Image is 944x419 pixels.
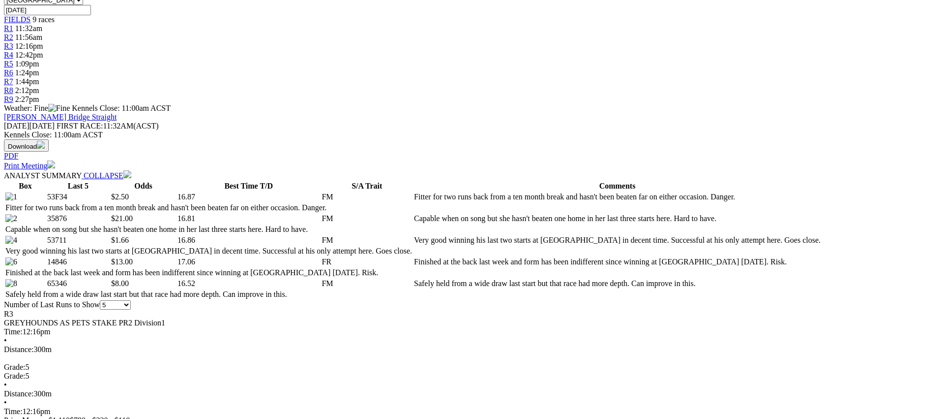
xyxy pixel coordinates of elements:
[4,407,23,416] span: Time:
[57,122,159,130] span: 11:32AM(ACST)
[4,152,940,161] div: Download
[47,192,110,202] td: 53F34
[4,51,13,59] a: R4
[4,407,940,416] div: 12:16pm
[4,139,49,152] button: Download
[4,122,55,130] span: [DATE]
[4,327,23,336] span: Time:
[111,279,129,288] span: $8.00
[413,181,821,191] th: Comments
[321,257,413,267] td: FR
[15,60,39,68] span: 1:09pm
[15,33,42,41] span: 11:56am
[4,363,26,371] span: Grade:
[321,214,413,224] td: FM
[4,104,72,112] span: Weather: Fine
[15,95,39,103] span: 2:27pm
[111,258,133,266] span: $13.00
[177,181,320,191] th: Best Time T/D
[4,33,13,41] a: R2
[321,279,413,289] td: FM
[321,235,413,245] td: FM
[5,258,17,266] img: 6
[15,86,39,95] span: 2:12pm
[4,77,13,86] a: R7
[4,372,940,381] div: 5
[5,236,17,245] img: 4
[5,214,17,223] img: 2
[5,246,413,256] td: Very good winning his last two starts at [GEOGRAPHIC_DATA] in decent time. Successful at his only...
[32,15,55,24] span: 9 races
[4,310,13,318] span: R3
[111,181,176,191] th: Odds
[47,214,110,224] td: 35876
[15,24,42,32] span: 11:32am
[4,95,13,103] a: R9
[5,279,17,288] img: 8
[47,181,110,191] th: Last 5
[4,130,940,139] div: Kennels Close: 11:00am ACST
[4,381,7,389] span: •
[413,214,821,224] td: Capable when on song but she hasn't beaten one home in her last three starts here. Hard to have.
[4,345,940,354] div: 300m
[47,161,55,168] img: printer.svg
[72,104,171,112] span: Kennels Close: 11:00am ACST
[177,235,320,245] td: 16.86
[5,225,413,234] td: Capable when on song but she hasn't beaten one home in her last three starts here. Hard to have.
[4,86,13,95] a: R8
[48,104,70,113] img: Fine
[4,161,55,170] a: Print Meeting
[15,77,39,86] span: 1:44pm
[413,257,821,267] td: Finished at the back last week and form has been indifferent since winning at [GEOGRAPHIC_DATA] [...
[4,68,13,77] span: R6
[111,214,133,223] span: $21.00
[5,181,46,191] th: Box
[4,122,29,130] span: [DATE]
[84,171,123,180] span: COLLAPSE
[413,279,821,289] td: Safely held from a wide draw last start but that race had more depth. Can improve in this.
[4,5,91,15] input: Select date
[47,235,110,245] td: 53711
[4,60,13,68] a: R5
[5,290,413,299] td: Safely held from a wide draw last start but that race had more depth. Can improve in this.
[4,319,940,327] div: GREYHOUNDS AS PETS STAKE PR2 Division1
[4,300,940,310] div: Number of Last Runs to Show
[37,141,45,149] img: download.svg
[5,268,413,278] td: Finished at the back last week and form has been indifferent since winning at [GEOGRAPHIC_DATA] [...
[15,68,39,77] span: 1:24pm
[177,214,320,224] td: 16.81
[47,279,110,289] td: 65346
[15,51,43,59] span: 12:42pm
[4,327,940,336] div: 12:16pm
[111,236,129,244] span: $1.66
[413,192,821,202] td: Fitter for two runs back from a ten month break and hasn't been beaten far on either occasion. Da...
[177,279,320,289] td: 16.52
[4,15,30,24] a: FIELDS
[4,372,26,380] span: Grade:
[321,192,413,202] td: FM
[47,257,110,267] td: 14846
[123,170,131,178] img: chevron-down-white.svg
[177,192,320,202] td: 16.87
[4,389,33,398] span: Distance:
[321,181,413,191] th: S/A Trait
[4,170,940,180] div: ANALYST SUMMARY
[111,193,129,201] span: $2.50
[5,193,17,201] img: 1
[15,42,43,50] span: 12:16pm
[4,363,940,372] div: 5
[4,42,13,50] a: R3
[4,398,7,407] span: •
[82,171,131,180] a: COLLAPSE
[413,235,821,245] td: Very good winning his last two starts at [GEOGRAPHIC_DATA] in decent time. Successful at his only...
[4,152,18,160] a: PDF
[4,24,13,32] a: R1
